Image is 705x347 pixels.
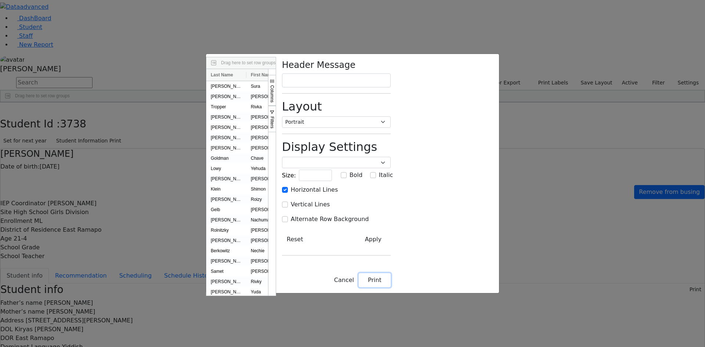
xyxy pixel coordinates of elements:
[206,153,493,163] div: Press SPACE to select this row.
[206,81,493,91] div: Press SPACE to select this row.
[206,225,493,235] div: Press SPACE to select this row.
[246,266,288,276] div: [PERSON_NAME]
[206,91,246,102] div: [PERSON_NAME]
[282,60,391,71] h4: Header Message
[206,235,493,246] div: Press SPACE to select this row.
[206,205,246,215] div: Gelb
[206,246,246,256] div: Berkowitz
[206,276,246,287] div: [PERSON_NAME]
[206,81,246,91] div: [PERSON_NAME]
[291,185,338,194] label: Horizontal Lines
[356,232,391,246] button: Apply
[282,100,391,113] h2: Layout
[291,215,369,224] label: Alternate Row Background
[221,60,276,65] span: Drag here to set row groups
[206,235,246,246] div: [PERSON_NAME]
[206,205,493,215] div: Press SPACE to select this row.
[246,112,288,122] div: [PERSON_NAME]
[206,112,246,122] div: [PERSON_NAME]
[206,266,493,276] div: Press SPACE to select this row.
[246,102,288,112] div: Rivka
[246,184,288,194] div: Shimon
[206,215,246,225] div: [PERSON_NAME]
[246,215,288,225] div: Nachuma
[206,194,493,205] div: Press SPACE to select this row.
[206,91,493,102] div: Press SPACE to select this row.
[246,194,288,205] div: Roizy
[206,102,493,112] div: Press SPACE to select this row.
[206,184,493,194] div: Press SPACE to select this row.
[206,174,246,184] div: [PERSON_NAME]
[246,81,288,91] div: Sura
[282,140,391,154] h2: Display Settings
[282,171,296,180] label: Size:
[282,232,308,246] button: Reset
[246,256,288,266] div: [PERSON_NAME]
[206,246,493,256] div: Press SPACE to select this row.
[206,122,493,133] div: Press SPACE to select this row.
[206,153,246,163] div: Goldman
[379,171,393,180] label: Italic
[206,225,246,235] div: Rolnitzky
[206,112,493,122] div: Press SPACE to select this row.
[251,72,274,77] span: First Name
[206,256,246,266] div: [PERSON_NAME]
[246,246,288,256] div: Nechie
[211,72,233,77] span: Last Name
[206,163,246,174] div: Lowy
[270,85,275,102] span: Columns
[206,184,246,194] div: Klein
[268,106,276,132] button: Filters
[246,287,288,297] div: Yuda
[206,133,246,143] div: [PERSON_NAME]
[206,256,493,266] div: Press SPACE to select this row.
[246,276,288,287] div: Rivky
[206,174,493,184] div: Press SPACE to select this row.
[291,200,330,209] label: Vertical Lines
[246,143,288,153] div: [PERSON_NAME]
[206,276,493,287] div: Press SPACE to select this row.
[206,163,493,174] div: Press SPACE to select this row.
[246,235,288,246] div: [PERSON_NAME]
[246,163,288,174] div: Yehuda
[350,171,362,180] label: Bold
[206,143,493,153] div: Press SPACE to select this row.
[246,205,288,215] div: [PERSON_NAME]
[329,273,359,287] button: Close
[206,287,246,297] div: [PERSON_NAME]
[246,133,288,143] div: [PERSON_NAME]
[246,174,288,184] div: [PERSON_NAME]
[206,143,246,153] div: [PERSON_NAME]
[246,122,288,133] div: [PERSON_NAME]
[206,266,246,276] div: Samet
[206,122,246,133] div: [PERSON_NAME]
[206,287,493,297] div: Press SPACE to select this row.
[206,102,246,112] div: Tropper
[246,225,288,235] div: [PERSON_NAME]
[206,194,246,205] div: [PERSON_NAME]
[359,273,391,287] button: Print
[270,116,275,129] span: Filters
[246,153,288,163] div: Chave
[268,75,276,106] button: Columns
[206,215,493,225] div: Press SPACE to select this row.
[246,91,288,102] div: [PERSON_NAME]
[206,133,493,143] div: Press SPACE to select this row.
